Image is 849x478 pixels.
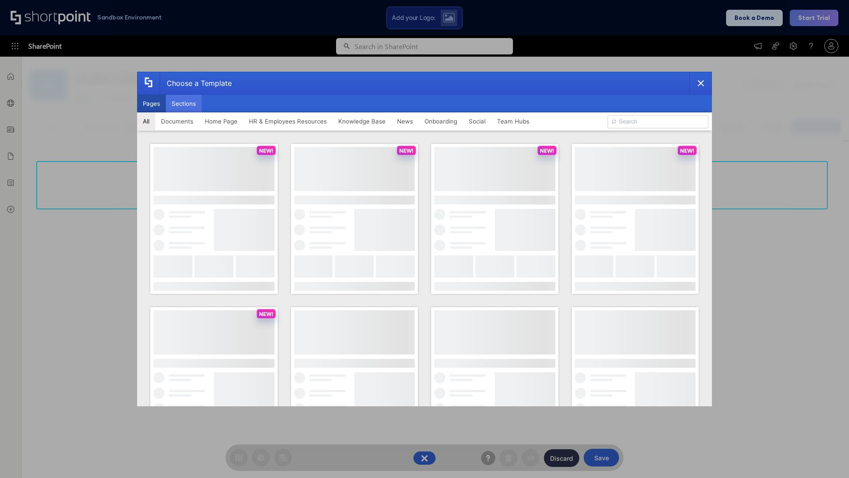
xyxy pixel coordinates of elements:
[540,147,554,154] p: NEW!
[243,112,333,130] button: HR & Employees Resources
[137,72,712,406] div: template selector
[805,436,849,478] iframe: Chat Widget
[166,95,202,112] button: Sections
[419,112,463,130] button: Onboarding
[463,112,491,130] button: Social
[137,95,166,112] button: Pages
[491,112,535,130] button: Team Hubs
[155,112,199,130] button: Documents
[391,112,419,130] button: News
[399,147,413,154] p: NEW!
[137,112,155,130] button: All
[259,311,273,317] p: NEW!
[160,72,232,94] div: Choose a Template
[199,112,243,130] button: Home Page
[608,115,708,128] input: Search
[259,147,273,154] p: NEW!
[333,112,391,130] button: Knowledge Base
[680,147,694,154] p: NEW!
